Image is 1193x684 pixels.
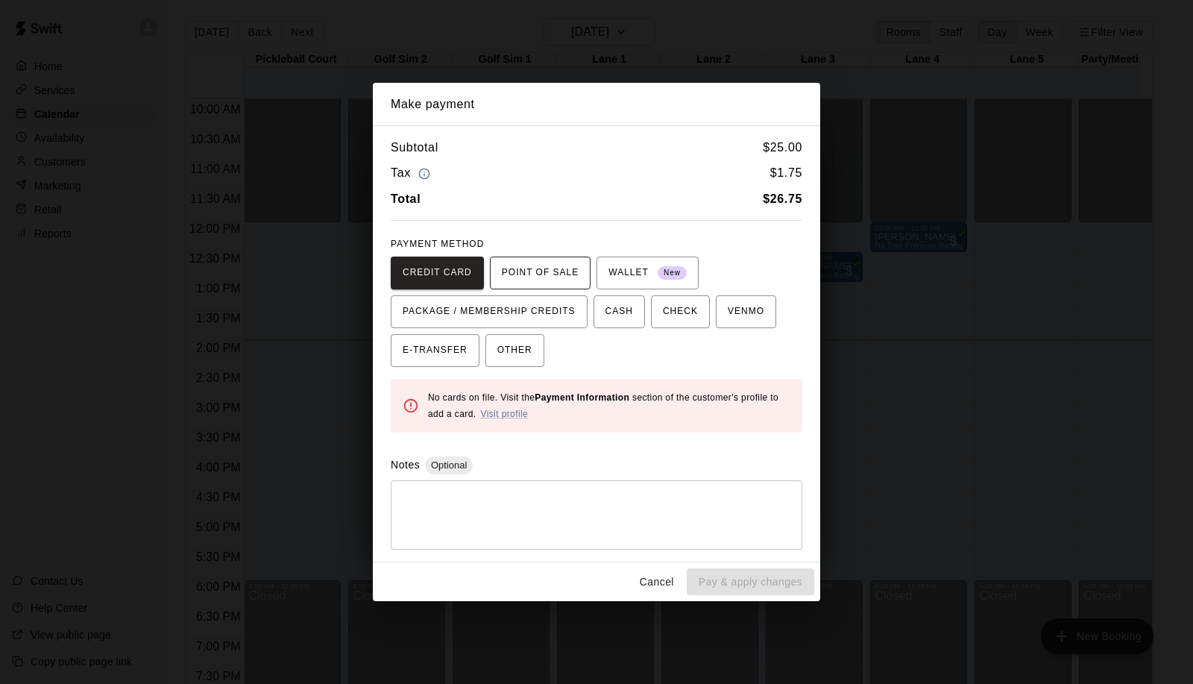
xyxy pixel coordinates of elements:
[391,239,484,249] span: PAYMENT METHOD
[480,409,528,419] a: Visit profile
[428,392,778,419] span: No cards on file. Visit the section of the customer's profile to add a card.
[391,334,479,367] button: E-TRANSFER
[497,339,532,363] span: OTHER
[502,261,579,285] span: POINT OF SALE
[490,257,591,289] button: POINT OF SALE
[594,295,645,328] button: CASH
[403,339,468,363] span: E-TRANSFER
[633,568,681,596] button: Cancel
[763,138,802,157] h6: $ 25.00
[391,163,434,183] h6: Tax
[403,300,576,324] span: PACKAGE / MEMBERSHIP CREDITS
[658,263,687,283] span: New
[373,83,820,126] h2: Make payment
[425,459,473,471] span: Optional
[391,192,421,205] b: Total
[651,295,710,328] button: CHECK
[663,300,698,324] span: CHECK
[535,392,629,403] b: Payment Information
[391,295,588,328] button: PACKAGE / MEMBERSHIP CREDITS
[728,300,764,324] span: VENMO
[770,163,802,183] h6: $ 1.75
[716,295,776,328] button: VENMO
[391,138,438,157] h6: Subtotal
[391,459,420,471] label: Notes
[605,300,633,324] span: CASH
[485,334,544,367] button: OTHER
[608,261,687,285] span: WALLET
[763,192,802,205] b: $ 26.75
[596,257,699,289] button: WALLET New
[391,257,484,289] button: CREDIT CARD
[403,261,472,285] span: CREDIT CARD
